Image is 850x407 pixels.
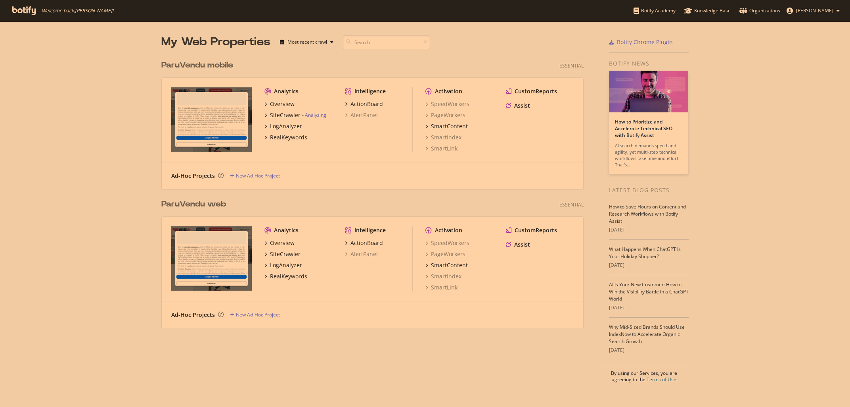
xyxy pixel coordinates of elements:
[345,250,378,258] a: AlertPanel
[609,71,688,112] img: How to Prioritize and Accelerate Technical SEO with Botify Assist
[425,100,469,108] a: SpeedWorkers
[559,201,584,208] div: Essential
[161,50,590,328] div: grid
[425,145,458,152] a: SmartLink
[350,239,383,247] div: ActionBoard
[609,281,689,302] a: AI Is Your New Customer: How to Win the Visibility Battle in a ChatGPT World
[171,226,252,291] img: www.paruvendu.fr
[305,112,326,118] a: Analyzing
[435,226,462,234] div: Activation
[343,35,430,49] input: Search
[425,250,465,258] a: PageWorkers
[264,239,295,247] a: Overview
[236,311,280,318] div: New Ad-Hoc Project
[609,38,673,46] a: Botify Chrome Plugin
[161,60,236,71] a: ParuVendu mobile
[425,133,461,141] a: SmartIndex
[634,7,676,15] div: Botify Academy
[270,261,302,269] div: LogAnalyzer
[274,226,299,234] div: Analytics
[302,112,326,118] div: -
[270,239,295,247] div: Overview
[264,100,295,108] a: Overview
[230,172,280,179] a: New Ad-Hoc Project
[609,226,689,233] div: [DATE]
[264,133,307,141] a: RealKeywords
[161,60,233,71] div: ParuVendu mobile
[599,366,689,383] div: By using our Services, you are agreeing to the
[514,241,530,249] div: Assist
[435,87,462,95] div: Activation
[609,186,689,195] div: Latest Blog Posts
[615,143,682,168] div: AI search demands speed and agility, yet multi-step technical workflows take time and effort. Tha...
[425,284,458,291] a: SmartLink
[264,250,301,258] a: SiteCrawler
[515,87,557,95] div: CustomReports
[171,172,215,180] div: Ad-Hoc Projects
[345,239,383,247] a: ActionBoard
[609,246,681,260] a: What Happens When ChatGPT Is Your Holiday Shopper?
[609,304,689,311] div: [DATE]
[617,38,673,46] div: Botify Chrome Plugin
[42,8,113,14] span: Welcome back, [PERSON_NAME] !
[270,133,307,141] div: RealKeywords
[609,324,685,345] a: Why Mid-Sized Brands Should Use IndexNow to Accelerate Organic Search Growth
[161,199,229,210] a: ParuVendu web
[431,122,468,130] div: SmartContent
[506,241,530,249] a: Assist
[171,311,215,319] div: Ad-Hoc Projects
[425,261,468,269] a: SmartContent
[425,122,468,130] a: SmartContent
[161,34,270,50] div: My Web Properties
[264,272,307,280] a: RealKeywords
[609,203,686,224] a: How to Save Hours on Content and Research Workflows with Botify Assist
[615,118,672,139] a: How to Prioritize and Accelerate Technical SEO with Botify Assist
[425,239,469,247] a: SpeedWorkers
[559,62,584,69] div: Essential
[270,122,302,130] div: LogAnalyzer
[270,111,301,119] div: SiteCrawler
[236,172,280,179] div: New Ad-Hoc Project
[515,226,557,234] div: CustomReports
[796,7,833,14] span: Sabrina Colmant
[287,40,327,44] div: Most recent crawl
[514,102,530,110] div: Assist
[270,250,301,258] div: SiteCrawler
[431,261,468,269] div: SmartContent
[506,87,557,95] a: CustomReports
[609,59,689,68] div: Botify news
[270,100,295,108] div: Overview
[161,199,226,210] div: ParuVendu web
[647,376,676,383] a: Terms of Use
[230,311,280,318] a: New Ad-Hoc Project
[780,4,846,17] button: [PERSON_NAME]
[609,262,689,269] div: [DATE]
[345,111,378,119] a: AlertPanel
[274,87,299,95] div: Analytics
[684,7,731,15] div: Knowledge Base
[350,100,383,108] div: ActionBoard
[264,261,302,269] a: LogAnalyzer
[354,87,386,95] div: Intelligence
[264,111,326,119] a: SiteCrawler- Analyzing
[506,226,557,234] a: CustomReports
[354,226,386,234] div: Intelligence
[425,111,465,119] a: PageWorkers
[739,7,780,15] div: Organizations
[277,36,337,48] button: Most recent crawl
[609,347,689,354] div: [DATE]
[264,122,302,130] a: LogAnalyzer
[345,100,383,108] a: ActionBoard
[425,272,461,280] a: SmartIndex
[270,272,307,280] div: RealKeywords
